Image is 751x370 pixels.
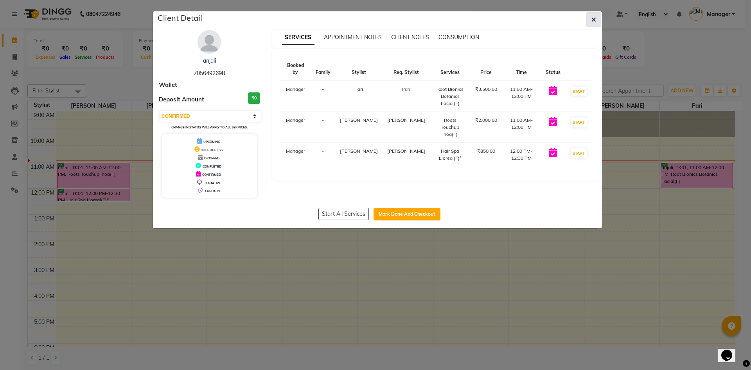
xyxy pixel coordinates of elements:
td: 11:00 AM-12:00 PM [502,112,541,143]
iframe: chat widget [718,339,743,362]
th: Price [471,57,502,81]
button: START [571,117,587,127]
small: Change in status will apply to all services. [171,125,248,129]
td: Manager [280,81,311,112]
span: CLIENT NOTES [391,34,429,41]
button: START [571,148,587,158]
span: CONSUMPTION [438,34,479,41]
td: - [311,81,335,112]
th: Time [502,57,541,81]
td: 11:00 AM-12:00 PM [502,81,541,112]
span: Deposit Amount [159,95,204,104]
div: Hair Spa L'oreal(F)* [435,148,466,162]
th: Status [541,57,565,81]
span: 7056492698 [194,70,225,77]
span: IN PROGRESS [201,148,223,152]
button: Start All Services [318,208,369,220]
button: Mark Done And Checkout [374,208,440,220]
div: Roots Touchup Inoa(F) [435,117,466,138]
td: - [311,112,335,143]
span: APPOINTMENT NOTES [324,34,382,41]
div: Root Bionics Botanics Facial(F) [435,86,466,107]
span: [PERSON_NAME] [340,117,378,123]
span: [PERSON_NAME] [340,148,378,154]
h3: ₹0 [248,92,260,104]
th: Stylist [335,57,383,81]
span: Pari [402,86,410,92]
span: [PERSON_NAME] [387,148,425,154]
span: SERVICES [282,31,314,45]
td: Manager [280,143,311,167]
span: TENTATIVE [204,181,221,185]
span: Wallet [159,81,177,90]
span: DROPPED [204,156,219,160]
td: - [311,143,335,167]
img: avatar [198,30,221,54]
th: Family [311,57,335,81]
span: Pari [354,86,363,92]
th: Req. Stylist [383,57,430,81]
td: 12:00 PM-12:30 PM [502,143,541,167]
div: ₹3,500.00 [475,86,497,93]
span: UPCOMING [203,140,220,144]
div: ₹850.00 [475,148,497,155]
button: START [571,87,587,96]
h5: Client Detail [158,12,202,24]
th: Services [430,57,471,81]
a: anjali [203,57,216,64]
span: CONFIRMED [202,173,221,177]
span: [PERSON_NAME] [387,117,425,123]
th: Booked by [280,57,311,81]
div: ₹2,000.00 [475,117,497,124]
span: CHECK-IN [205,189,220,193]
span: COMPLETED [203,164,221,168]
td: Manager [280,112,311,143]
